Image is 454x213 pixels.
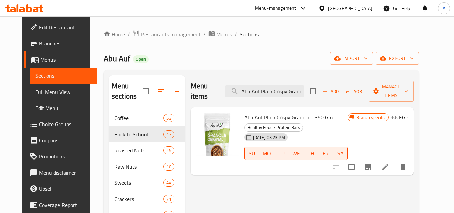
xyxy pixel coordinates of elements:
div: Raw Nuts10 [109,158,185,175]
span: Select section [306,84,320,98]
a: Sections [30,68,97,84]
a: Promotions [24,148,97,165]
button: FR [318,147,333,160]
a: Choice Groups [24,116,97,132]
span: 25 [164,147,174,154]
span: import [335,54,368,63]
span: 10 [164,164,174,170]
a: Coverage Report [24,197,97,213]
span: 71 [164,196,174,202]
span: export [381,54,414,63]
button: Branch-specific-item [360,159,376,175]
span: Coverage Report [39,201,92,209]
h2: Menu sections [112,81,143,101]
span: Edit Menu [35,104,92,112]
a: Branches [24,35,97,51]
div: Open [133,55,149,63]
span: Choice Groups [39,120,92,128]
div: [GEOGRAPHIC_DATA] [328,5,372,12]
button: TH [303,147,318,160]
span: A [443,5,445,12]
div: Roasted Nuts25 [109,142,185,158]
span: 44 [164,180,174,186]
a: Upsell [24,181,97,197]
span: Sections [240,30,259,38]
span: Menus [40,56,92,64]
span: Edit Restaurant [39,23,92,31]
span: Abu Auf [104,51,130,66]
div: items [163,179,174,187]
a: Edit Restaurant [24,19,97,35]
div: Coffee53 [109,110,185,126]
span: TU [277,149,286,158]
button: delete [395,159,411,175]
span: Add [322,87,340,95]
span: Manage items [374,83,408,100]
a: Menus [24,51,97,68]
div: items [163,146,174,154]
a: Edit menu item [381,163,389,171]
div: Menu-management [255,4,296,12]
div: Crackers71 [109,191,185,207]
span: Crackers [114,195,163,203]
button: MO [259,147,274,160]
li: / [235,30,237,38]
a: Home [104,30,125,38]
span: Branches [39,39,92,47]
div: items [163,130,174,138]
a: Menu disclaimer [24,165,97,181]
span: Menus [216,30,232,38]
a: Full Menu View [30,84,97,100]
button: Sort [344,86,366,97]
span: Menu disclaimer [39,169,92,177]
li: / [128,30,130,38]
span: MO [262,149,272,158]
a: Edit Menu [30,100,97,116]
button: Add [320,86,341,97]
h6: 66 EGP [391,113,408,122]
span: Coffee [114,114,163,122]
span: Sections [35,72,92,80]
span: Back to School [114,130,163,138]
button: TU [274,147,289,160]
nav: breadcrumb [104,30,419,39]
span: SA [336,149,345,158]
div: items [163,195,174,203]
h2: Menu items [191,81,217,101]
div: Back to School17 [109,126,185,142]
span: Raw Nuts [114,163,163,171]
button: import [330,52,373,65]
span: Abu Auf Plain Crispy Granola - 350 Gm [244,112,333,122]
span: WE [292,149,301,158]
li: / [203,30,206,38]
span: [DATE] 03:23 PM [250,134,288,141]
a: Coupons [24,132,97,148]
span: Restaurants management [141,30,201,38]
button: Manage items [369,81,414,102]
span: Sweets [114,179,163,187]
span: Sort [346,87,364,95]
div: items [163,163,174,171]
a: Restaurants management [133,30,201,39]
span: TH [306,149,316,158]
span: Open [133,56,149,62]
span: Full Menu View [35,88,92,96]
span: Select to update [344,160,359,174]
span: Healthy Food / Protein Bars [245,123,303,131]
a: Menus [208,30,232,39]
input: search [225,85,304,97]
img: Abu Auf Plain Crispy Granola - 350 Gm [196,113,239,156]
span: Coupons [39,136,92,144]
span: Upsell [39,185,92,193]
button: WE [289,147,304,160]
span: 53 [164,115,174,121]
div: Sweets44 [109,175,185,191]
span: Promotions [39,152,92,161]
span: SU [247,149,257,158]
button: SA [333,147,348,160]
span: Roasted Nuts [114,146,163,154]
